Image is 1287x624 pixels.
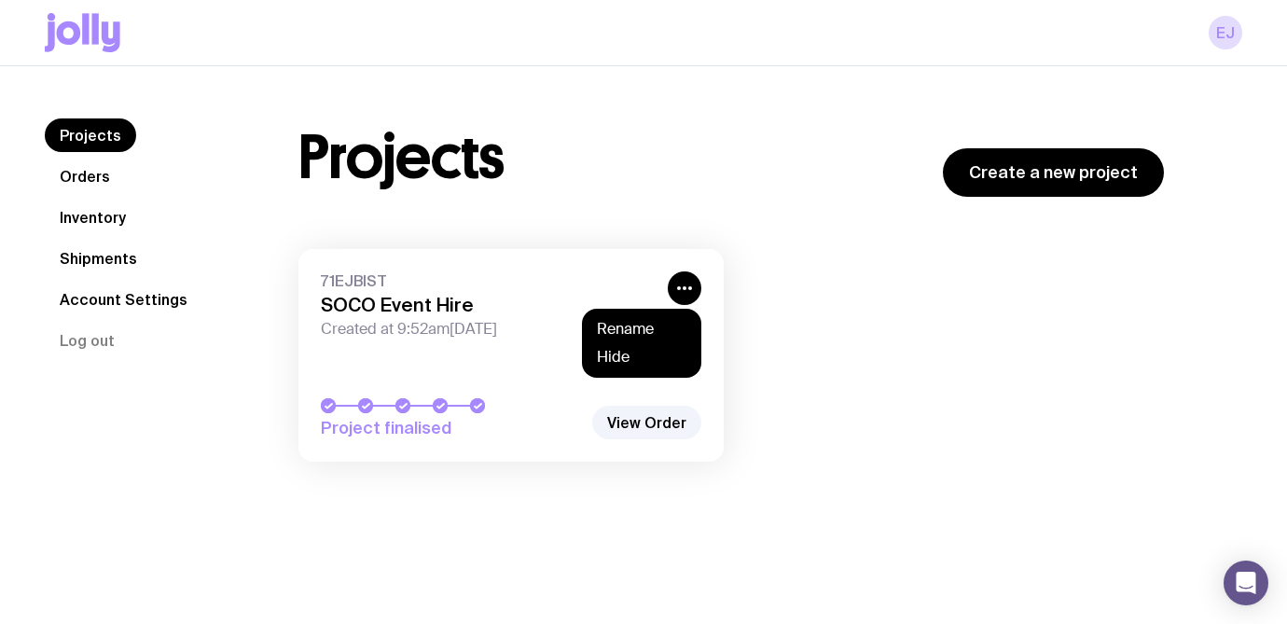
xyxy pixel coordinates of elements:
[45,283,202,316] a: Account Settings
[943,148,1164,197] a: Create a new project
[298,128,505,187] h1: Projects
[592,406,701,439] a: View Order
[45,118,136,152] a: Projects
[298,249,724,462] a: 71EJBISTSOCO Event HireCreated at 9:52am[DATE]Project finalised
[45,201,141,234] a: Inventory
[1209,16,1242,49] a: EJ
[321,320,657,339] span: Created at 9:52am[DATE]
[45,324,130,357] button: Log out
[597,320,686,339] button: Rename
[321,271,657,290] span: 71EJBIST
[321,417,582,439] span: Project finalised
[45,242,152,275] a: Shipments
[597,348,686,367] button: Hide
[1224,561,1268,605] div: Open Intercom Messenger
[321,294,657,316] h3: SOCO Event Hire
[45,159,125,193] a: Orders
